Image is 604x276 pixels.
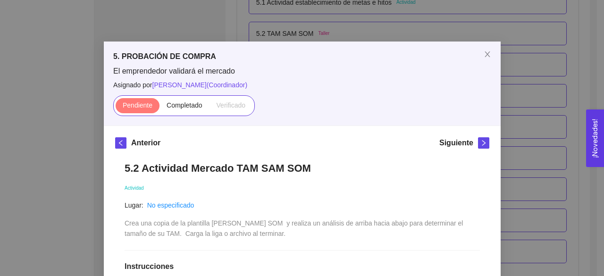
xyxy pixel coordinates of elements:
[122,101,152,109] span: Pendiente
[125,200,143,210] article: Lugar:
[125,185,144,191] span: Actividad
[167,101,202,109] span: Completado
[474,42,501,68] button: Close
[125,262,480,271] h1: Instrucciones
[115,137,126,149] button: left
[113,66,491,76] span: El emprendedor validará el mercado
[484,50,491,58] span: close
[439,137,473,149] h5: Siguiente
[113,51,491,62] h5: 5. PROBACIÓN DE COMPRA
[586,109,604,167] button: Open Feedback Widget
[125,162,480,175] h1: 5.2 Actividad Mercado TAM SAM SOM
[478,140,489,146] span: right
[113,80,491,90] span: Asignado por
[152,81,247,89] span: [PERSON_NAME] ( Coordinador )
[116,140,126,146] span: left
[216,101,245,109] span: Verificado
[125,219,465,237] span: Crea una copia de la plantilla [PERSON_NAME] SOM y realiza un análisis de arriba hacia abajo para...
[147,201,194,209] a: No especificado
[131,137,160,149] h5: Anterior
[478,137,489,149] button: right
